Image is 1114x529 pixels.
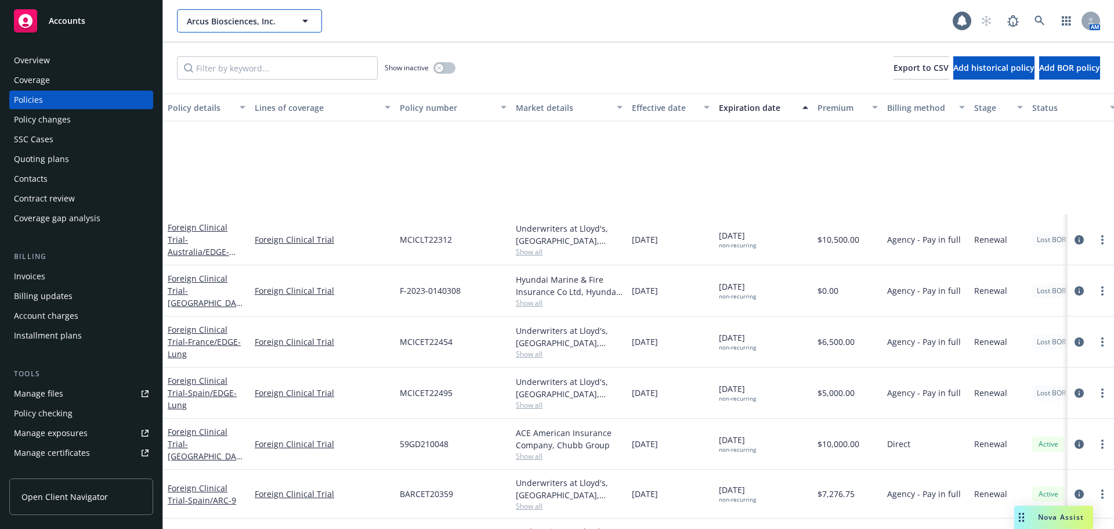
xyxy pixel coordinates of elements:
[14,287,73,305] div: Billing updates
[185,495,236,506] span: - Spain/ARC-9
[9,251,153,262] div: Billing
[632,285,658,297] span: [DATE]
[1095,487,1109,501] a: more
[14,91,43,109] div: Policies
[168,426,241,474] a: Foreign Clinical Trial
[395,93,511,121] button: Policy number
[632,387,658,399] span: [DATE]
[168,285,243,321] span: - [GEOGRAPHIC_DATA]/EDGE-Lung
[400,233,452,246] span: MCICLT22312
[168,273,241,321] a: Foreign Clinical Trial
[14,150,69,168] div: Quoting plans
[887,387,961,399] span: Agency - Pay in full
[400,285,461,297] span: F-2023-0140308
[719,434,756,454] span: [DATE]
[9,384,153,403] a: Manage files
[1072,487,1086,501] a: circleInformation
[14,130,53,149] div: SSC Cases
[516,400,623,410] span: Show all
[1039,56,1100,80] button: Add BOR policy
[953,56,1035,80] button: Add historical policy
[1032,102,1103,114] div: Status
[970,93,1028,121] button: Stage
[255,488,390,500] a: Foreign Clinical Trial
[516,222,623,247] div: Underwriters at Lloyd's, [GEOGRAPHIC_DATA], [PERSON_NAME] of [GEOGRAPHIC_DATA], Clinical Trials I...
[49,16,85,26] span: Accounts
[516,501,623,511] span: Show all
[14,463,73,482] div: Manage claims
[177,56,378,80] input: Filter by keyword...
[516,298,623,308] span: Show all
[719,332,756,351] span: [DATE]
[14,209,100,228] div: Coverage gap analysis
[1095,335,1109,349] a: more
[21,491,108,503] span: Open Client Navigator
[632,102,697,114] div: Effective date
[974,336,1007,348] span: Renewal
[627,93,714,121] button: Effective date
[1039,62,1100,73] span: Add BOR policy
[632,438,658,450] span: [DATE]
[714,93,813,121] button: Expiration date
[975,9,998,33] a: Start snowing
[14,384,63,403] div: Manage files
[177,9,322,33] button: Arcus Biosciences, Inc.
[632,336,658,348] span: [DATE]
[818,387,855,399] span: $5,000.00
[1037,489,1060,499] span: Active
[1095,437,1109,451] a: more
[974,233,1007,246] span: Renewal
[719,229,756,249] span: [DATE]
[818,102,865,114] div: Premium
[9,287,153,305] a: Billing updates
[818,336,855,348] span: $6,500.00
[14,326,82,345] div: Installment plans
[255,438,390,450] a: Foreign Clinical Trial
[818,233,859,246] span: $10,500.00
[168,438,243,474] span: - [GEOGRAPHIC_DATA]/ARC-9
[894,56,949,80] button: Export to CSV
[9,189,153,208] a: Contract review
[9,170,153,188] a: Contacts
[9,307,153,325] a: Account charges
[974,488,1007,500] span: Renewal
[1095,386,1109,400] a: more
[1055,9,1078,33] a: Switch app
[882,93,970,121] button: Billing method
[632,233,658,246] span: [DATE]
[719,496,756,503] div: non-recurring
[400,336,453,348] span: MCICET22454
[9,150,153,168] a: Quoting plans
[9,404,153,423] a: Policy checking
[255,102,378,114] div: Lines of coverage
[9,326,153,345] a: Installment plans
[719,280,756,300] span: [DATE]
[516,325,623,349] div: Underwriters at Lloyd's, [GEOGRAPHIC_DATA], [PERSON_NAME] of [GEOGRAPHIC_DATA], Clinical Trials I...
[168,324,241,359] a: Foreign Clinical Trial
[250,93,395,121] button: Lines of coverage
[818,285,838,297] span: $0.00
[1037,337,1066,347] span: Lost BOR
[1072,233,1086,247] a: circleInformation
[9,424,153,442] span: Manage exposures
[516,477,623,501] div: Underwriters at Lloyd's, [GEOGRAPHIC_DATA], [PERSON_NAME] of [GEOGRAPHIC_DATA], Clinical Trials I...
[14,307,78,325] div: Account charges
[168,375,237,411] a: Foreign Clinical Trial
[887,336,961,348] span: Agency - Pay in full
[953,62,1035,73] span: Add historical policy
[719,395,756,402] div: non-recurring
[1014,506,1093,529] button: Nova Assist
[719,293,756,300] div: non-recurring
[1095,284,1109,298] a: more
[1072,284,1086,298] a: circleInformation
[1028,9,1051,33] a: Search
[14,189,75,208] div: Contract review
[9,267,153,286] a: Invoices
[632,488,658,500] span: [DATE]
[511,93,627,121] button: Market details
[14,404,73,423] div: Policy checking
[818,488,855,500] span: $7,276.75
[14,51,50,70] div: Overview
[14,71,50,89] div: Coverage
[400,387,453,399] span: MCICET22495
